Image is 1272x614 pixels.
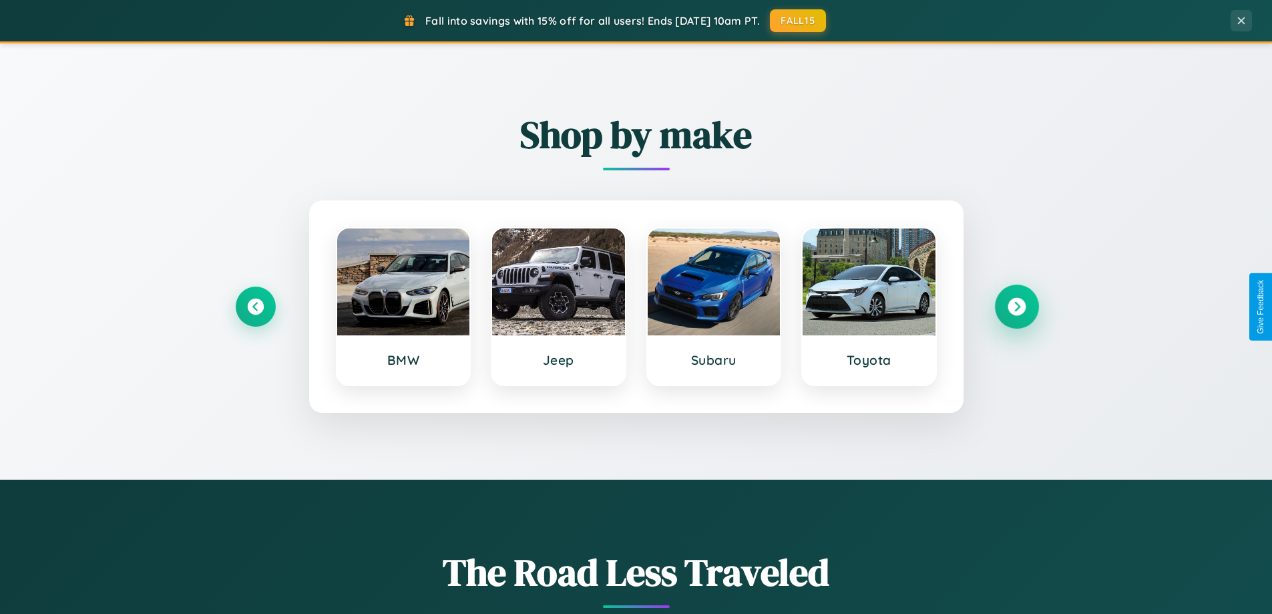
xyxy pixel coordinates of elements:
[661,352,767,368] h3: Subaru
[505,352,612,368] h3: Jeep
[1256,280,1265,334] div: Give Feedback
[816,352,922,368] h3: Toyota
[425,14,760,27] span: Fall into savings with 15% off for all users! Ends [DATE] 10am PT.
[351,352,457,368] h3: BMW
[236,109,1037,160] h2: Shop by make
[236,547,1037,598] h1: The Road Less Traveled
[770,9,826,32] button: FALL15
